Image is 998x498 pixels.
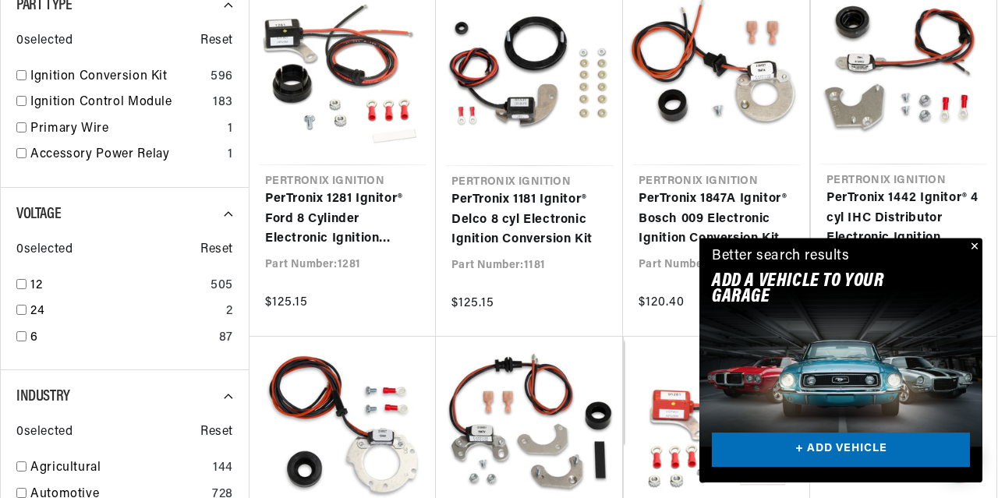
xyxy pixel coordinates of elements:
[712,433,970,468] a: + ADD VEHICLE
[30,276,204,296] a: 12
[200,240,233,260] span: Reset
[211,67,233,87] div: 596
[219,328,233,348] div: 87
[213,93,233,113] div: 183
[30,145,221,165] a: Accessory Power Relay
[226,302,233,322] div: 2
[16,207,61,222] span: Voltage
[712,274,931,306] h2: Add A VEHICLE to your garage
[228,145,233,165] div: 1
[211,276,233,296] div: 505
[712,245,850,268] div: Better search results
[265,189,420,249] a: PerTronix 1281 Ignitor® Ford 8 Cylinder Electronic Ignition Conversion Kit
[30,458,207,479] a: Agricultural
[30,328,213,348] a: 6
[228,119,233,140] div: 1
[16,422,73,443] span: 0 selected
[200,31,233,51] span: Reset
[964,238,982,256] button: Close
[16,389,70,404] span: Industry
[451,190,607,250] a: PerTronix 1181 Ignitor® Delco 8 cyl Electronic Ignition Conversion Kit
[30,67,204,87] a: Ignition Conversion Kit
[16,31,73,51] span: 0 selected
[200,422,233,443] span: Reset
[30,93,207,113] a: Ignition Control Module
[826,189,981,249] a: PerTronix 1442 Ignitor® 4 cyl IHC Distributor Electronic Ignition Conversion Kit
[16,240,73,260] span: 0 selected
[30,302,220,322] a: 24
[639,189,794,249] a: PerTronix 1847A Ignitor® Bosch 009 Electronic Ignition Conversion Kit
[30,119,221,140] a: Primary Wire
[213,458,233,479] div: 144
